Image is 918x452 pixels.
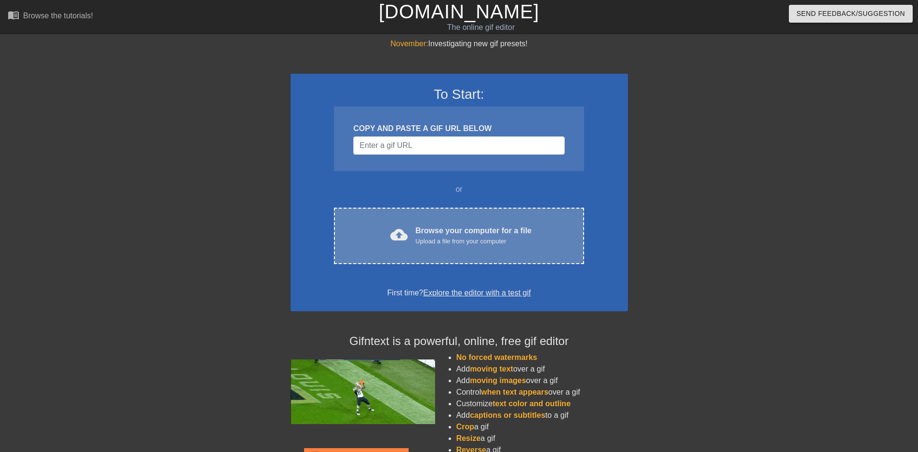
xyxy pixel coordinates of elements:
span: Send Feedback/Suggestion [797,8,905,20]
span: Crop [456,423,474,431]
span: captions or subtitles [470,411,545,419]
a: Browse the tutorials! [8,9,93,24]
h4: Gifntext is a powerful, online, free gif editor [291,334,628,348]
span: text color and outline [492,399,571,408]
li: Add over a gif [456,375,628,386]
span: moving text [470,365,513,373]
li: Add over a gif [456,363,628,375]
li: Add to a gif [456,410,628,421]
input: Username [353,136,564,155]
li: Customize [456,398,628,410]
span: Resize [456,434,481,442]
span: when text appears [481,388,548,396]
span: menu_book [8,9,19,21]
div: Investigating new gif presets! [291,38,628,50]
span: cloud_upload [390,226,408,243]
div: The online gif editor [311,22,651,33]
li: Control over a gif [456,386,628,398]
img: football_small.gif [291,359,435,424]
li: a gif [456,433,628,444]
div: COPY AND PASTE A GIF URL BELOW [353,123,564,134]
li: a gif [456,421,628,433]
h3: To Start: [303,86,615,103]
div: Browse your computer for a file [415,225,532,246]
a: [DOMAIN_NAME] [379,1,539,22]
div: Upload a file from your computer [415,237,532,246]
span: November: [390,40,428,48]
span: No forced watermarks [456,353,537,361]
div: Browse the tutorials! [23,12,93,20]
a: Explore the editor with a test gif [423,289,531,297]
div: First time? [303,287,615,299]
button: Send Feedback/Suggestion [789,5,913,23]
span: moving images [470,376,526,385]
div: or [316,184,603,195]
